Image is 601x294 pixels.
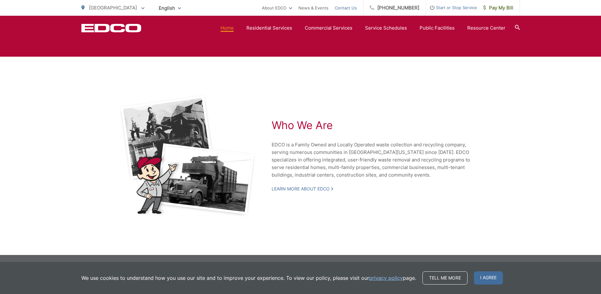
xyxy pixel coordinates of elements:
[272,186,333,192] a: Learn More About EDCO
[272,119,483,132] h2: Who We Are
[89,5,137,11] span: [GEOGRAPHIC_DATA]
[483,4,513,12] span: Pay My Bill
[272,141,483,179] p: EDCO is a Family Owned and Locally Operated waste collection and recycling company, serving numer...
[119,94,256,217] img: Black and white photos of early garbage trucks
[154,3,186,14] span: English
[298,4,328,12] a: News & Events
[365,24,407,32] a: Service Schedules
[420,24,455,32] a: Public Facilities
[246,24,292,32] a: Residential Services
[335,4,357,12] a: Contact Us
[81,274,416,282] p: We use cookies to understand how you use our site and to improve your experience. To view our pol...
[81,24,141,32] a: EDCD logo. Return to the homepage.
[369,274,403,282] a: privacy policy
[474,271,503,285] span: I agree
[221,24,234,32] a: Home
[467,24,505,32] a: Resource Center
[422,271,468,285] a: Tell me more
[305,24,352,32] a: Commercial Services
[262,4,292,12] a: About EDCO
